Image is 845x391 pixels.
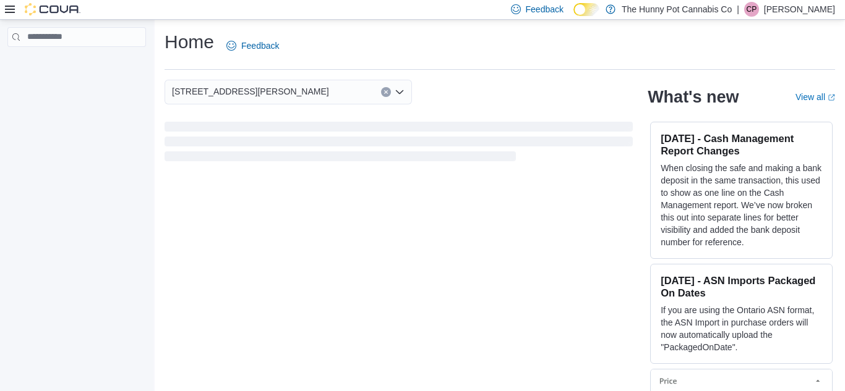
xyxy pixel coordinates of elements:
[381,87,391,97] button: Clear input
[395,87,405,97] button: Open list of options
[573,16,574,17] span: Dark Mode
[573,3,599,16] input: Dark Mode
[744,2,759,17] div: Calvin Pearcey
[526,3,564,15] span: Feedback
[648,87,739,107] h2: What's new
[241,40,279,52] span: Feedback
[165,30,214,54] h1: Home
[828,94,835,101] svg: External link
[661,132,822,157] h3: [DATE] - Cash Management Report Changes
[7,49,146,79] nav: Complex example
[661,162,822,248] p: When closing the safe and making a bank deposit in the same transaction, this used to show as one...
[622,2,732,17] p: The Hunny Pot Cannabis Co
[221,33,284,58] a: Feedback
[747,2,757,17] span: CP
[661,304,822,353] p: If you are using the Ontario ASN format, the ASN Import in purchase orders will now automatically...
[25,3,80,15] img: Cova
[796,92,835,102] a: View allExternal link
[764,2,835,17] p: [PERSON_NAME]
[737,2,739,17] p: |
[172,84,329,99] span: [STREET_ADDRESS][PERSON_NAME]
[165,124,633,164] span: Loading
[661,274,822,299] h3: [DATE] - ASN Imports Packaged On Dates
